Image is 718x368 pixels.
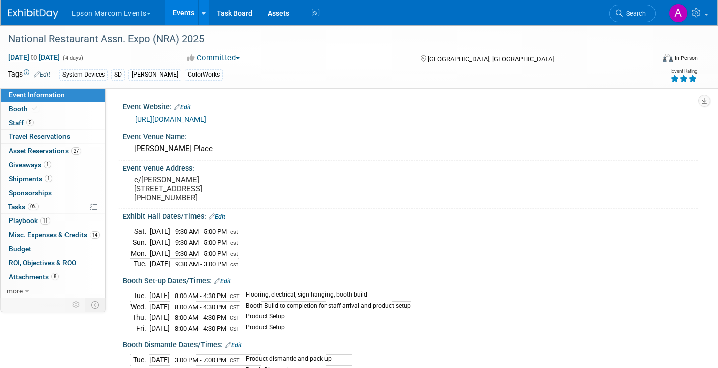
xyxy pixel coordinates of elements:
span: Asset Reservations [9,146,81,155]
a: Edit [214,278,231,285]
div: System Devices [59,69,108,80]
td: [DATE] [150,248,170,259]
td: [DATE] [149,301,170,312]
span: 11 [40,217,50,225]
td: Sun. [130,237,150,248]
div: [PERSON_NAME] [128,69,181,80]
span: Budget [9,245,31,253]
img: ExhibitDay [8,9,58,19]
a: ROI, Objectives & ROO [1,256,105,270]
td: Toggle Event Tabs [85,298,106,311]
td: Tue. [130,290,149,302]
td: [DATE] [150,226,170,237]
span: cst [230,240,238,246]
a: Search [609,5,656,22]
span: Giveaways [9,161,51,169]
span: Booth [9,105,39,113]
div: Booth Set-up Dates/Times: [123,273,698,286]
div: Event Venue Name: [123,129,698,142]
td: Booth Build to completion for staff arrival and product setup [240,301,411,312]
span: Event Information [9,91,65,99]
span: 9:30 AM - 5:00 PM [175,239,227,246]
span: 27 [71,147,81,155]
td: Product dismantle and pack up [240,355,352,366]
a: Edit [34,71,50,78]
span: 8:00 AM - 4:30 PM [175,314,226,321]
span: 9:30 AM - 3:00 PM [175,260,227,268]
a: Tasks0% [1,200,105,214]
td: Product Setup [240,312,411,323]
span: 8:00 AM - 4:30 PM [175,325,226,332]
span: 3:00 PM - 7:00 PM [175,356,226,364]
span: more [7,287,23,295]
td: Fri. [130,323,149,333]
a: Staff5 [1,116,105,130]
a: Shipments1 [1,172,105,186]
td: [DATE] [149,355,170,366]
a: Playbook11 [1,214,105,228]
span: 5 [26,119,34,126]
span: 9:30 AM - 5:00 PM [175,228,227,235]
div: National Restaurant Assn. Expo (NRA) 2025 [5,30,639,48]
span: 8:00 AM - 4:30 PM [175,303,226,311]
img: Format-Inperson.png [663,54,673,62]
td: Flooring, electrical, sign hanging, booth build [240,290,411,302]
a: [URL][DOMAIN_NAME] [135,115,206,123]
span: ROI, Objectives & ROO [9,259,76,267]
div: Exhibit Hall Dates/Times: [123,209,698,222]
a: Travel Reservations [1,130,105,143]
div: Event Rating [670,69,697,74]
i: Booth reservation complete [32,106,37,111]
td: [DATE] [149,312,170,323]
span: CST [230,357,240,364]
td: [DATE] [149,290,170,302]
span: Tasks [8,203,39,211]
span: CST [230,293,240,300]
td: Mon. [130,248,150,259]
span: 1 [45,175,52,182]
span: CST [230,315,240,321]
div: In-Person [674,54,698,62]
div: Event Venue Address: [123,161,698,173]
td: Thu. [130,312,149,323]
td: [DATE] [149,323,170,333]
span: [DATE] [DATE] [8,53,60,62]
td: Tue. [130,259,150,269]
span: CST [230,326,240,332]
a: Edit [225,342,242,349]
span: Attachments [9,273,59,281]
span: 14 [90,231,100,239]
span: to [29,53,39,61]
td: [DATE] [150,259,170,269]
a: more [1,284,105,298]
span: cst [230,229,238,235]
img: Alex Madrid [669,4,688,23]
pre: c/[PERSON_NAME] [STREET_ADDRESS] [PHONE_NUMBER] [134,175,351,202]
span: Staff [9,119,34,127]
a: Event Information [1,88,105,102]
td: Product Setup [240,323,411,333]
div: Event Website: [123,99,698,112]
a: Misc. Expenses & Credits14 [1,228,105,242]
td: Personalize Event Tab Strip [68,298,85,311]
span: [GEOGRAPHIC_DATA], [GEOGRAPHIC_DATA] [428,55,554,63]
span: Travel Reservations [9,132,70,140]
div: Event Format [596,52,698,67]
div: Booth Dismantle Dates/Times: [123,337,698,350]
span: 9:30 AM - 5:00 PM [175,250,227,257]
a: Budget [1,242,105,256]
a: Asset Reservations27 [1,144,105,158]
span: 1 [44,161,51,168]
a: Edit [209,213,225,220]
a: Edit [174,104,191,111]
div: [PERSON_NAME] Place [130,141,690,157]
td: Tue. [130,355,149,366]
span: cst [230,261,238,268]
span: Sponsorships [9,189,52,197]
div: SD [111,69,125,80]
span: Playbook [9,216,50,225]
span: 8 [51,273,59,280]
span: Search [623,10,646,17]
td: [DATE] [150,237,170,248]
button: Committed [184,53,244,63]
